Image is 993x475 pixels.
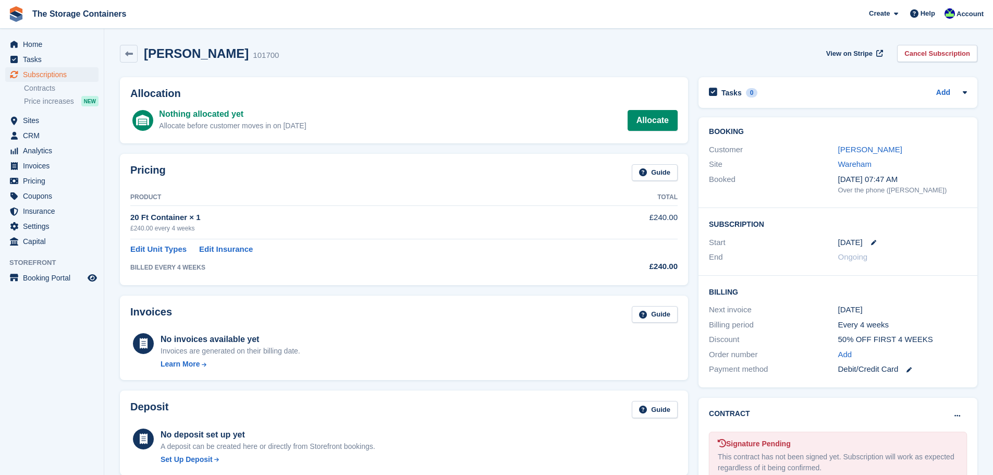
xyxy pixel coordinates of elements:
[23,219,85,234] span: Settings
[161,333,300,346] div: No invoices available yet
[23,37,85,52] span: Home
[709,218,967,229] h2: Subscription
[144,46,249,60] h2: [PERSON_NAME]
[23,113,85,128] span: Sites
[936,87,950,99] a: Add
[24,96,74,106] span: Price increases
[23,159,85,173] span: Invoices
[838,145,902,154] a: [PERSON_NAME]
[86,272,99,284] a: Preview store
[8,6,24,22] img: stora-icon-8386f47178a22dfd0bd8f6a31ec36ba5ce8667c1dd55bd0f319d3a0aa187defe.svg
[709,286,967,297] h2: Billing
[161,454,213,465] div: Set Up Deposit
[5,234,99,249] a: menu
[24,95,99,107] a: Price increases NEW
[838,319,967,331] div: Every 4 weeks
[5,128,99,143] a: menu
[5,52,99,67] a: menu
[5,67,99,82] a: menu
[5,37,99,52] a: menu
[9,258,104,268] span: Storefront
[161,429,375,441] div: No deposit set up yet
[159,120,306,131] div: Allocate before customer moves in on [DATE]
[709,304,838,316] div: Next invoice
[130,189,575,206] th: Product
[709,319,838,331] div: Billing period
[838,160,872,168] a: Wareham
[746,88,758,98] div: 0
[945,8,955,19] img: Stacy Williams
[5,189,99,203] a: menu
[159,108,306,120] div: Nothing allocated yet
[5,113,99,128] a: menu
[253,50,279,62] div: 101700
[838,185,967,196] div: Over the phone ([PERSON_NAME])
[709,159,838,170] div: Site
[709,251,838,263] div: End
[28,5,130,22] a: The Storage Containers
[130,212,575,224] div: 20 Ft Container × 1
[838,349,852,361] a: Add
[24,83,99,93] a: Contracts
[23,189,85,203] span: Coupons
[199,243,253,255] a: Edit Insurance
[709,349,838,361] div: Order number
[5,174,99,188] a: menu
[130,263,575,272] div: BILLED EVERY 4 WEEKS
[709,128,967,136] h2: Booking
[718,452,958,473] div: This contract has not been signed yet. Subscription will work as expected regardless of it being ...
[838,237,863,249] time: 2025-08-16 00:00:00 UTC
[161,359,200,370] div: Learn More
[575,206,678,239] td: £240.00
[5,271,99,285] a: menu
[632,401,678,418] a: Guide
[130,224,575,233] div: £240.00 every 4 weeks
[130,164,166,181] h2: Pricing
[721,88,742,98] h2: Tasks
[5,204,99,218] a: menu
[709,363,838,375] div: Payment method
[838,252,868,261] span: Ongoing
[575,189,678,206] th: Total
[161,359,300,370] a: Learn More
[5,219,99,234] a: menu
[709,408,750,419] h2: Contract
[709,174,838,196] div: Booked
[838,304,967,316] div: [DATE]
[23,271,85,285] span: Booking Portal
[23,234,85,249] span: Capital
[161,441,375,452] p: A deposit can be created here or directly from Storefront bookings.
[130,88,678,100] h2: Allocation
[130,401,168,418] h2: Deposit
[632,164,678,181] a: Guide
[23,204,85,218] span: Insurance
[130,243,187,255] a: Edit Unit Types
[23,52,85,67] span: Tasks
[81,96,99,106] div: NEW
[822,45,885,62] a: View on Stripe
[628,110,678,131] a: Allocate
[709,144,838,156] div: Customer
[718,439,958,449] div: Signature Pending
[838,334,967,346] div: 50% OFF FIRST 4 WEEKS
[709,237,838,249] div: Start
[161,346,300,357] div: Invoices are generated on their billing date.
[23,128,85,143] span: CRM
[161,454,375,465] a: Set Up Deposit
[23,67,85,82] span: Subscriptions
[838,363,967,375] div: Debit/Credit Card
[23,143,85,158] span: Analytics
[897,45,977,62] a: Cancel Subscription
[826,48,873,59] span: View on Stripe
[130,306,172,323] h2: Invoices
[5,159,99,173] a: menu
[709,334,838,346] div: Discount
[838,174,967,186] div: [DATE] 07:47 AM
[957,9,984,19] span: Account
[921,8,935,19] span: Help
[5,143,99,158] a: menu
[23,174,85,188] span: Pricing
[869,8,890,19] span: Create
[575,261,678,273] div: £240.00
[632,306,678,323] a: Guide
